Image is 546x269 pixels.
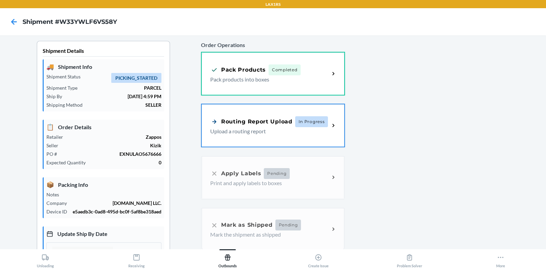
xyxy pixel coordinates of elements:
[265,1,281,8] p: LAX1RS
[88,101,161,108] p: SELLER
[46,180,161,189] p: Packing Info
[128,251,145,268] div: Receiving
[91,159,161,166] p: 0
[46,93,68,100] p: Ship By
[52,247,113,255] input: MM/DD/YYYY
[72,199,161,207] p: [DOMAIN_NAME] LLC.
[46,142,64,149] p: Seller
[210,75,324,84] p: Pack products into boxes
[46,208,73,215] p: Device ID
[46,84,83,91] p: Shipment Type
[83,84,161,91] p: PARCEL
[496,251,505,268] div: More
[46,133,69,140] p: Retailer
[201,41,345,49] p: Order Operations
[46,122,161,132] p: Order Details
[269,64,301,75] span: Completed
[68,93,161,100] p: [DATE] 4:59 PM
[46,122,54,132] span: 📋
[273,249,364,268] button: Create Issue
[111,73,161,83] span: PICKING_STARTED
[46,191,64,198] p: Notes
[37,251,54,268] div: Unloading
[201,104,345,147] a: Routing Report UploadIn ProgressUpload a routing report
[295,116,328,127] span: In Progress
[46,62,54,71] span: 🚚
[210,127,324,135] p: Upload a routing report
[46,229,161,238] p: Update Ship By Date
[91,249,182,268] button: Receiving
[46,199,72,207] p: Company
[308,251,329,268] div: Create Issue
[46,180,54,189] span: 📦
[46,73,86,80] p: Shipment Status
[218,251,237,268] div: Outbounds
[73,208,161,215] p: e5aedb3c-0ad8-495d-bc0f-5af8be318aed
[46,159,91,166] p: Expected Quantity
[43,47,164,57] p: Shipment Details
[46,62,161,71] p: Shipment Info
[182,249,273,268] button: Outbounds
[46,150,62,158] p: PO #
[23,17,117,26] h4: Shipment #W33YWLF6VS58Y
[364,249,455,268] button: Problem Solver
[455,249,546,268] button: More
[210,117,292,126] div: Routing Report Upload
[397,251,422,268] div: Problem Solver
[62,150,161,158] p: EXNULAO5676666
[46,101,88,108] p: Shipping Method
[64,142,161,149] p: Kizik
[210,65,266,74] div: Pack Products
[69,133,161,140] p: Zappos
[201,52,345,95] a: Pack ProductsCompletedPack products into boxes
